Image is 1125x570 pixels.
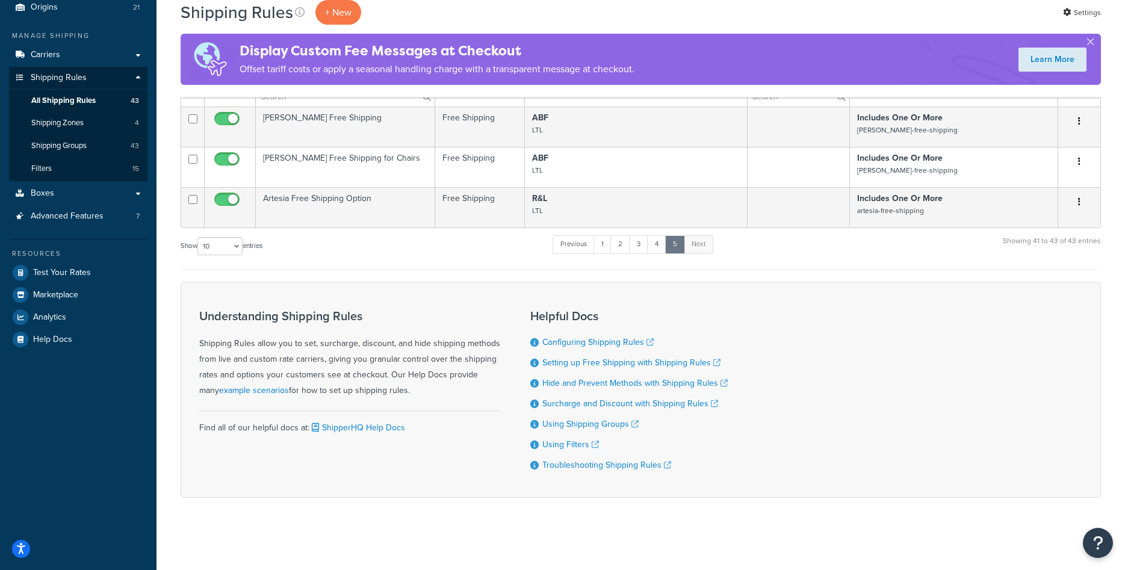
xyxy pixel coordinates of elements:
span: 7 [136,211,140,221]
span: Carriers [31,50,60,60]
span: 15 [132,164,139,174]
img: duties-banner-06bc72dcb5fe05cb3f9472aba00be2ae8eb53ab6f0d8bb03d382ba314ac3c341.png [181,34,240,85]
span: All Shipping Rules [31,96,96,106]
small: LTL [532,205,543,216]
strong: Includes One Or More [857,111,943,124]
h4: Display Custom Fee Messages at Checkout [240,41,634,61]
td: Artesia Free Shipping Option [256,187,435,228]
p: Offset tariff costs or apply a seasonal handling charge with a transparent message at checkout. [240,61,634,78]
small: [PERSON_NAME]-free-shipping [857,125,958,135]
a: Carriers [9,44,147,66]
span: Shipping Zones [31,118,84,128]
a: 4 [647,235,666,253]
small: LTL [532,125,543,135]
a: Settings [1063,4,1101,21]
a: Help Docs [9,329,147,350]
a: Configuring Shipping Rules [542,336,654,349]
li: Shipping Zones [9,112,147,134]
h3: Helpful Docs [530,309,728,323]
td: [PERSON_NAME] Free Shipping for Chairs [256,147,435,187]
button: Open Resource Center [1083,528,1113,558]
span: 21 [133,2,140,13]
a: Setting up Free Shipping with Shipping Rules [542,356,721,369]
a: All Shipping Rules 43 [9,90,147,112]
td: Free Shipping [435,147,524,187]
a: 3 [629,235,648,253]
span: Shipping Groups [31,141,87,151]
a: Analytics [9,306,147,328]
span: Filters [31,164,52,174]
span: Analytics [33,312,66,323]
span: Marketplace [33,290,78,300]
a: Previous [553,235,595,253]
a: example scenarios [219,384,289,397]
li: Shipping Rules [9,67,147,181]
a: Surcharge and Discount with Shipping Rules [542,397,718,410]
div: Resources [9,249,147,259]
span: Shipping Rules [31,73,87,83]
span: Help Docs [33,335,72,345]
span: Test Your Rates [33,268,91,278]
a: 2 [610,235,630,253]
div: Manage Shipping [9,31,147,41]
span: Advanced Features [31,211,104,221]
label: Show entries [181,237,262,255]
a: Next [684,235,713,253]
a: Shipping Rules [9,67,147,89]
a: Hide and Prevent Methods with Shipping Rules [542,377,728,389]
strong: Includes One Or More [857,192,943,205]
td: Free Shipping [435,107,524,147]
select: Showentries [197,237,243,255]
a: 1 [593,235,612,253]
a: Shipping Groups 43 [9,135,147,157]
a: Troubleshooting Shipping Rules [542,459,671,471]
span: Origins [31,2,58,13]
strong: ABF [532,111,548,124]
a: Using Shipping Groups [542,418,639,430]
span: 43 [131,96,139,106]
li: Advanced Features [9,205,147,228]
a: Boxes [9,182,147,205]
li: Shipping Groups [9,135,147,157]
strong: ABF [532,152,548,164]
div: Showing 41 to 43 of 43 entries [1003,234,1101,260]
a: Learn More [1018,48,1086,72]
h3: Understanding Shipping Rules [199,309,500,323]
span: Boxes [31,188,54,199]
strong: Includes One Or More [857,152,943,164]
a: 5 [665,235,685,253]
a: Test Your Rates [9,262,147,283]
a: Advanced Features 7 [9,205,147,228]
a: ShipperHQ Help Docs [309,421,405,434]
td: [PERSON_NAME] Free Shipping [256,107,435,147]
a: Filters 15 [9,158,147,180]
h1: Shipping Rules [181,1,293,24]
td: Free Shipping [435,187,524,228]
li: Filters [9,158,147,180]
a: Using Filters [542,438,599,451]
small: [PERSON_NAME]-free-shipping [857,165,958,176]
span: 4 [135,118,139,128]
li: All Shipping Rules [9,90,147,112]
a: Shipping Zones 4 [9,112,147,134]
div: Find all of our helpful docs at: [199,410,500,436]
div: Shipping Rules allow you to set, surcharge, discount, and hide shipping methods from live and cus... [199,309,500,398]
span: 43 [131,141,139,151]
small: artesia-free-shipping [857,205,924,216]
a: Marketplace [9,284,147,306]
small: LTL [532,165,543,176]
strong: R&L [532,192,547,205]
